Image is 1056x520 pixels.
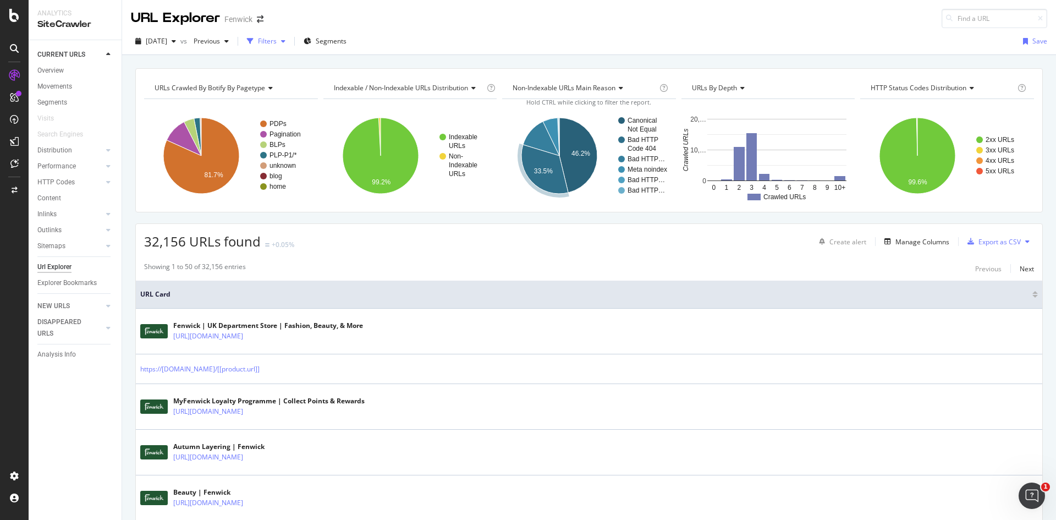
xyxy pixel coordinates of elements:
[880,235,949,248] button: Manage Columns
[173,321,363,331] div: Fenwick | UK Department Store | Fashion, Beauty, & More
[37,240,65,252] div: Sitemaps
[37,97,114,108] a: Segments
[269,130,301,138] text: Pagination
[868,79,1015,97] h4: HTTP Status Codes Distribution
[788,184,791,191] text: 6
[189,32,233,50] button: Previous
[37,81,114,92] a: Movements
[449,142,465,150] text: URLs
[762,184,766,191] text: 4
[323,108,497,204] svg: A chart.
[334,83,468,92] span: Indexable / Non-Indexable URLs distribution
[269,120,287,128] text: PDPs
[144,262,246,275] div: Showing 1 to 50 of 32,156 entries
[37,316,93,340] div: DISAPPEARED URLS
[628,117,657,124] text: Canonical
[37,300,70,312] div: NEW URLS
[1019,483,1045,509] iframe: Intercom live chat
[975,262,1002,275] button: Previous
[140,289,1030,299] span: URL Card
[173,406,243,417] a: [URL][DOMAIN_NAME]
[189,36,220,46] span: Previous
[37,129,83,140] div: Search Engines
[269,151,297,159] text: PLP-P1/*
[269,172,282,180] text: blog
[775,184,779,191] text: 5
[449,161,477,169] text: Indexable
[800,184,804,191] text: 7
[449,133,477,141] text: Indexable
[628,136,658,144] text: Bad HTTP
[37,145,72,156] div: Distribution
[1032,36,1047,46] div: Save
[37,113,54,124] div: Visits
[37,193,114,204] a: Content
[690,116,706,123] text: 20,…
[815,233,866,250] button: Create alert
[909,178,927,186] text: 99.6%
[682,129,690,171] text: Crawled URLs
[37,97,67,108] div: Segments
[131,32,180,50] button: [DATE]
[986,157,1014,165] text: 4xx URLs
[144,108,318,204] div: A chart.
[449,170,465,178] text: URLs
[146,36,167,46] span: 2025 Sep. 16th
[986,146,1014,154] text: 3xx URLs
[895,237,949,247] div: Manage Columns
[826,184,829,191] text: 9
[860,108,1034,204] svg: A chart.
[37,177,103,188] a: HTTP Codes
[690,79,845,97] h4: URLs by Depth
[534,167,553,175] text: 33.5%
[257,15,263,23] div: arrow-right-arrow-left
[140,399,168,414] img: main image
[628,187,665,194] text: Bad HTTP…
[571,150,590,157] text: 46.2%
[37,225,62,236] div: Outlinks
[173,497,243,508] a: [URL][DOMAIN_NAME]
[173,331,243,342] a: [URL][DOMAIN_NAME]
[724,184,728,191] text: 1
[37,81,72,92] div: Movements
[829,237,866,247] div: Create alert
[628,155,665,163] text: Bad HTTP…
[37,300,103,312] a: NEW URLS
[272,240,294,249] div: +0.05%
[37,349,114,360] a: Analysis Info
[37,209,57,220] div: Inlinks
[37,9,113,18] div: Analytics
[224,14,252,25] div: Fenwick
[258,36,277,46] div: Filters
[37,261,114,273] a: Url Explorer
[37,209,103,220] a: Inlinks
[1019,32,1047,50] button: Save
[502,108,676,204] svg: A chart.
[37,177,75,188] div: HTTP Codes
[510,79,657,97] h4: Non-Indexable URLs Main Reason
[152,79,308,97] h4: URLs Crawled By Botify By pagetype
[963,233,1021,250] button: Export as CSV
[269,141,285,149] text: BLPs
[712,184,716,191] text: 0
[681,108,855,204] div: A chart.
[37,161,103,172] a: Performance
[834,184,845,191] text: 10+
[690,146,706,154] text: 10,…
[37,277,97,289] div: Explorer Bookmarks
[372,178,391,186] text: 99.2%
[131,9,220,28] div: URL Explorer
[37,161,76,172] div: Performance
[180,36,189,46] span: vs
[702,177,706,185] text: 0
[265,243,269,247] img: Equal
[37,65,114,76] a: Overview
[37,65,64,76] div: Overview
[942,9,1047,28] input: Find a URL
[243,32,290,50] button: Filters
[737,184,741,191] text: 2
[526,98,651,106] span: Hold CTRL while clicking to filter the report.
